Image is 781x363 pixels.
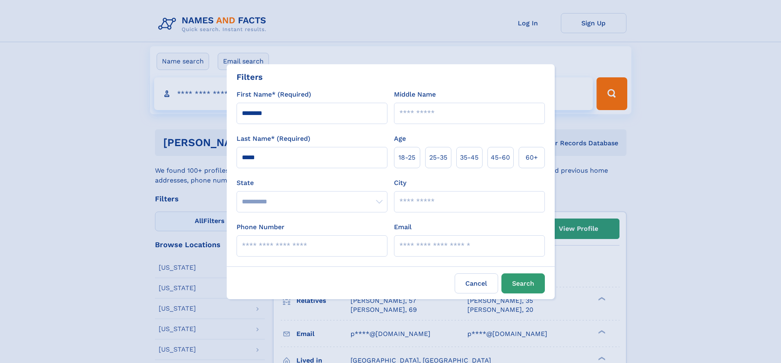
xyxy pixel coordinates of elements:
span: 25‑35 [429,153,447,162]
label: Cancel [455,273,498,293]
span: 35‑45 [460,153,478,162]
span: 18‑25 [398,153,415,162]
label: Age [394,134,406,144]
button: Search [501,273,545,293]
span: 45‑60 [491,153,510,162]
label: State [237,178,387,188]
label: Phone Number [237,222,285,232]
label: Middle Name [394,90,436,99]
label: Email [394,222,412,232]
label: Last Name* (Required) [237,134,310,144]
div: Filters [237,71,263,83]
span: 60+ [526,153,538,162]
label: First Name* (Required) [237,90,311,99]
label: City [394,178,406,188]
